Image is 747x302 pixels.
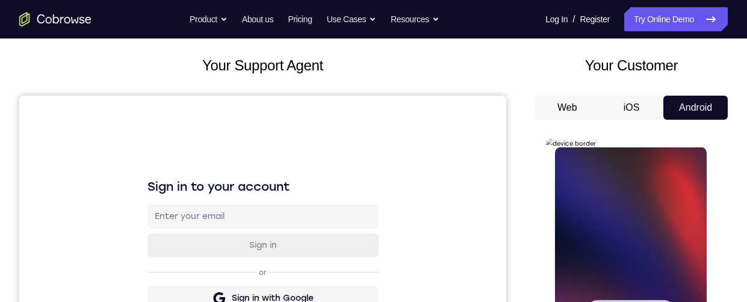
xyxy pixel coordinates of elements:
h2: Your Customer [535,55,728,76]
button: Sign in with Google [128,191,359,215]
div: Sign in with Intercom [208,254,299,267]
a: Pricing [288,7,312,31]
button: Sign in with GitHub [128,220,359,244]
a: Log In [545,7,568,31]
input: Enter your email [135,115,352,127]
button: Sign in with Intercom [128,248,359,273]
button: Sign in [128,138,359,162]
span: Tap to Start [54,171,116,183]
div: Sign in with Google [212,197,294,209]
button: iOS [600,96,664,120]
button: Tap to Start [37,161,132,193]
button: Android [663,96,728,120]
div: Sign in with Zendesk [209,283,297,295]
h2: Your Support Agent [19,55,506,76]
button: Product [190,7,228,31]
a: About us [242,7,273,31]
button: Resources [391,7,439,31]
button: Web [535,96,600,120]
a: Try Online Demo [624,7,728,31]
button: Sign in with Zendesk [128,277,359,301]
a: Register [580,7,610,31]
span: / [572,12,575,26]
p: or [237,172,250,182]
div: Sign in with GitHub [212,226,294,238]
button: Use Cases [327,7,376,31]
a: Go to the home page [19,12,91,26]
